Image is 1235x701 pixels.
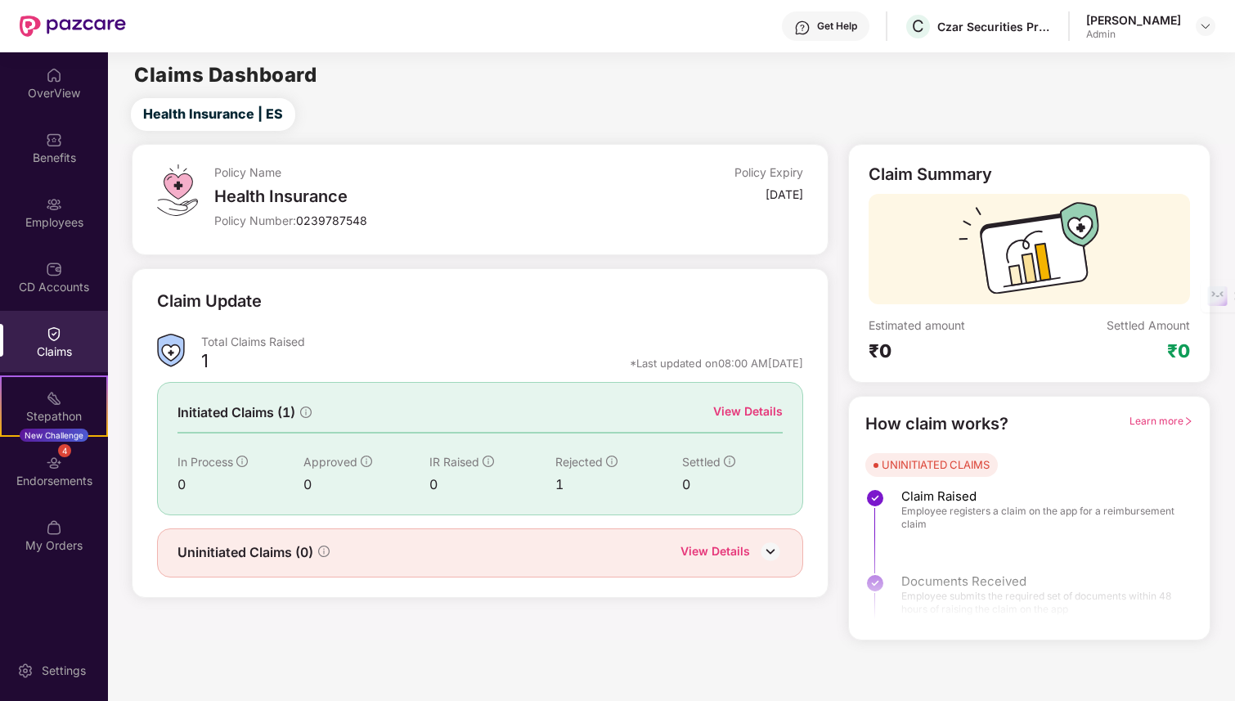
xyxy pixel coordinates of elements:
[734,164,803,180] div: Policy Expiry
[794,20,811,36] img: svg+xml;base64,PHN2ZyBpZD0iSGVscC0zMngzMiIgeG1sbnM9Imh0dHA6Ly93d3cudzMub3JnLzIwMDAvc3ZnIiB3aWR0aD...
[46,390,62,407] img: svg+xml;base64,PHN2ZyB4bWxucz0iaHR0cDovL3d3dy53My5vcmcvMjAwMC9zdmciIHdpZHRoPSIyMSIgaGVpZ2h0PSIyMC...
[724,456,735,467] span: info-circle
[157,289,262,314] div: Claim Update
[1129,415,1193,427] span: Learn more
[214,164,607,180] div: Policy Name
[1199,20,1212,33] img: svg+xml;base64,PHN2ZyBpZD0iRHJvcGRvd24tMzJ4MzIiIHhtbG5zPSJodHRwOi8vd3d3LnczLm9yZy8yMDAwL3N2ZyIgd2...
[134,65,317,85] h2: Claims Dashboard
[1167,339,1190,362] div: ₹0
[46,519,62,536] img: svg+xml;base64,PHN2ZyBpZD0iTXlfT3JkZXJzIiBkYXRhLW5hbWU9Ik15IE9yZGVycyIgeG1sbnM9Imh0dHA6Ly93d3cudz...
[46,67,62,83] img: svg+xml;base64,PHN2ZyBpZD0iSG9tZSIgeG1sbnM9Imh0dHA6Ly93d3cudzMub3JnLzIwMDAvc3ZnIiB3aWR0aD0iMjAiIG...
[869,164,992,184] div: Claim Summary
[1086,28,1181,41] div: Admin
[865,411,1008,437] div: How claim works?
[177,402,295,423] span: Initiated Claims (1)
[817,20,857,33] div: Get Help
[296,213,367,227] span: 0239787548
[869,339,1030,362] div: ₹0
[300,407,312,418] span: info-circle
[555,455,603,469] span: Rejected
[912,16,924,36] span: C
[682,474,783,495] div: 0
[143,104,283,124] span: Health Insurance | ES
[959,202,1099,304] img: svg+xml;base64,PHN2ZyB3aWR0aD0iMTcyIiBoZWlnaHQ9IjExMyIgdmlld0JveD0iMCAwIDE3MiAxMTMiIGZpbGw9Im5vbm...
[869,317,1030,333] div: Estimated amount
[361,456,372,467] span: info-circle
[2,408,106,425] div: Stepathon
[17,663,34,679] img: svg+xml;base64,PHN2ZyBpZD0iU2V0dGluZy0yMHgyMCIgeG1sbnM9Imh0dHA6Ly93d3cudzMub3JnLzIwMDAvc3ZnIiB3aW...
[1086,12,1181,28] div: [PERSON_NAME]
[682,455,721,469] span: Settled
[58,444,71,457] div: 4
[214,213,607,228] div: Policy Number:
[318,546,330,557] span: info-circle
[680,542,750,564] div: View Details
[429,455,479,469] span: IR Raised
[236,456,248,467] span: info-circle
[214,186,607,206] div: Health Insurance
[630,356,803,371] div: *Last updated on 08:00 AM[DATE]
[46,326,62,342] img: svg+xml;base64,PHN2ZyBpZD0iQ2xhaW0iIHhtbG5zPSJodHRwOi8vd3d3LnczLm9yZy8yMDAwL3N2ZyIgd2lkdGg9IjIwIi...
[201,349,209,377] div: 1
[303,474,429,495] div: 0
[20,16,126,37] img: New Pazcare Logo
[1107,317,1190,333] div: Settled Amount
[46,455,62,471] img: svg+xml;base64,PHN2ZyBpZD0iRW5kb3JzZW1lbnRzIiB4bWxucz0iaHR0cDovL3d3dy53My5vcmcvMjAwMC9zdmciIHdpZH...
[483,456,494,467] span: info-circle
[901,488,1177,505] span: Claim Raised
[177,542,313,563] span: Uninitiated Claims (0)
[20,429,88,442] div: New Challenge
[865,488,885,508] img: svg+xml;base64,PHN2ZyBpZD0iU3RlcC1Eb25lLTMyeDMyIiB4bWxucz0iaHR0cDovL3d3dy53My5vcmcvMjAwMC9zdmciIH...
[766,186,803,202] div: [DATE]
[937,19,1052,34] div: Czar Securities Private Limited
[758,539,783,564] img: DownIcon
[37,663,91,679] div: Settings
[555,474,681,495] div: 1
[46,132,62,148] img: svg+xml;base64,PHN2ZyBpZD0iQmVuZWZpdHMiIHhtbG5zPSJodHRwOi8vd3d3LnczLm9yZy8yMDAwL3N2ZyIgd2lkdGg9Ij...
[303,455,357,469] span: Approved
[157,164,197,216] img: svg+xml;base64,PHN2ZyB4bWxucz0iaHR0cDovL3d3dy53My5vcmcvMjAwMC9zdmciIHdpZHRoPSI0OS4zMiIgaGVpZ2h0PS...
[901,505,1177,531] span: Employee registers a claim on the app for a reimbursement claim
[177,455,233,469] span: In Process
[429,474,555,495] div: 0
[606,456,617,467] span: info-circle
[46,196,62,213] img: svg+xml;base64,PHN2ZyBpZD0iRW1wbG95ZWVzIiB4bWxucz0iaHR0cDovL3d3dy53My5vcmcvMjAwMC9zdmciIHdpZHRoPS...
[713,402,783,420] div: View Details
[882,456,990,473] div: UNINITIATED CLAIMS
[157,334,185,367] img: ClaimsSummaryIcon
[1183,416,1193,426] span: right
[177,474,303,495] div: 0
[131,98,295,131] button: Health Insurance | ES
[46,261,62,277] img: svg+xml;base64,PHN2ZyBpZD0iQ0RfQWNjb3VudHMiIGRhdGEtbmFtZT0iQ0QgQWNjb3VudHMiIHhtbG5zPSJodHRwOi8vd3...
[201,334,803,349] div: Total Claims Raised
